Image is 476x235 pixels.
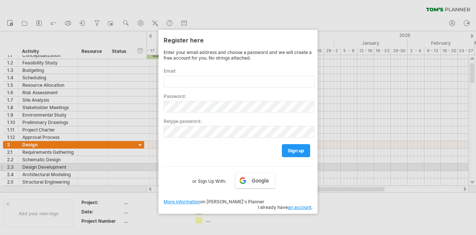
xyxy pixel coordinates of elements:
label: Email: [164,68,312,74]
span: Google [252,178,269,184]
span: I already have . [258,204,312,210]
a: sign up [282,144,310,157]
a: Google [235,173,275,188]
span: sign up [288,148,304,153]
a: More information [164,199,200,204]
span: on [PERSON_NAME]'s Planner [164,199,264,204]
label: Retype password: [164,118,312,124]
a: an account [288,204,311,210]
label: or Sign Up With: [192,173,226,185]
div: Register here [164,33,312,47]
div: Enter your email address and choose a password and we will create a free account for you. No stri... [164,50,312,61]
label: Password: [164,93,312,99]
